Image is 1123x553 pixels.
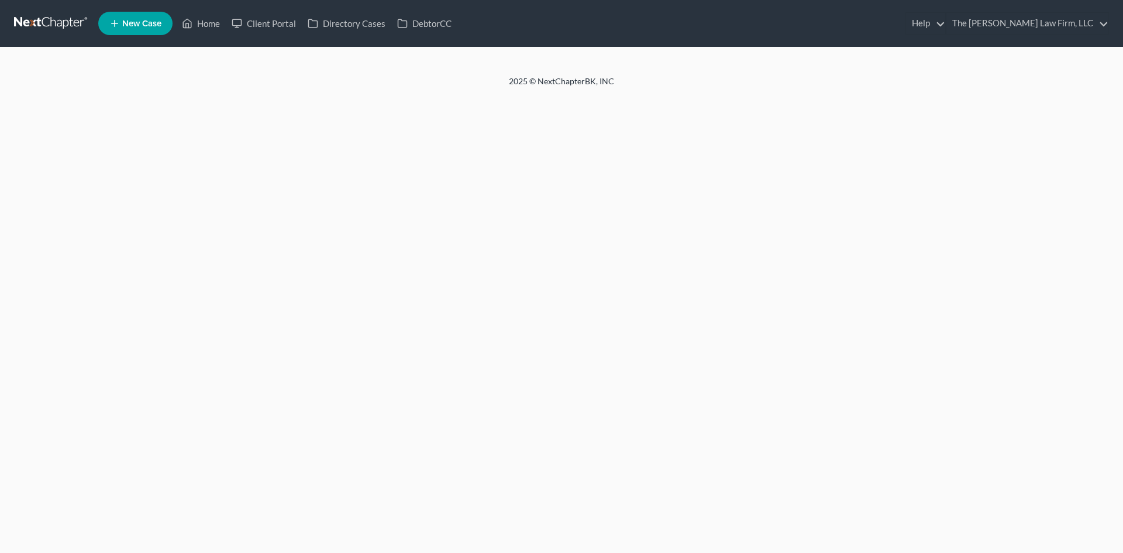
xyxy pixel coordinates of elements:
a: Help [906,13,945,34]
div: 2025 © NextChapterBK, INC [228,75,895,97]
new-legal-case-button: New Case [98,12,173,35]
a: DebtorCC [391,13,457,34]
a: Directory Cases [302,13,391,34]
a: Home [176,13,226,34]
a: Client Portal [226,13,302,34]
a: The [PERSON_NAME] Law Firm, LLC [946,13,1108,34]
